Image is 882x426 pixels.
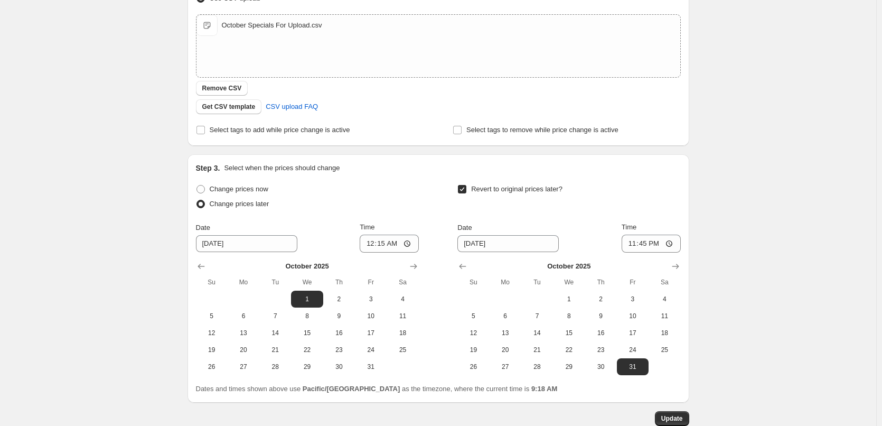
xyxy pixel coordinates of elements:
[649,308,680,325] button: Saturday October 11 2025
[360,235,419,253] input: 12:00
[649,291,680,308] button: Saturday October 4 2025
[585,308,616,325] button: Thursday October 9 2025
[200,278,223,286] span: Su
[291,358,323,375] button: Wednesday October 29 2025
[553,274,585,291] th: Wednesday
[210,200,269,208] span: Change prices later
[359,278,382,286] span: Fr
[264,278,287,286] span: Tu
[653,312,676,320] span: 11
[526,363,549,371] span: 28
[264,329,287,337] span: 14
[228,358,259,375] button: Monday October 27 2025
[649,274,680,291] th: Saturday
[589,295,612,303] span: 2
[196,99,262,114] button: Get CSV template
[359,329,382,337] span: 17
[653,329,676,337] span: 18
[617,308,649,325] button: Friday October 10 2025
[521,341,553,358] button: Tuesday October 21 2025
[617,358,649,375] button: Friday October 31 2025
[494,363,517,371] span: 27
[490,325,521,341] button: Monday October 13 2025
[196,274,228,291] th: Sunday
[557,312,580,320] span: 8
[323,308,355,325] button: Thursday October 9 2025
[387,274,418,291] th: Saturday
[589,346,612,354] span: 23
[531,385,557,393] b: 9:18 AM
[264,312,287,320] span: 7
[295,329,318,337] span: 15
[323,341,355,358] button: Thursday October 23 2025
[259,325,291,341] button: Tuesday October 14 2025
[196,341,228,358] button: Sunday October 19 2025
[457,358,489,375] button: Sunday October 26 2025
[462,278,485,286] span: Su
[391,329,414,337] span: 18
[259,341,291,358] button: Tuesday October 21 2025
[266,101,318,112] span: CSV upload FAQ
[494,329,517,337] span: 13
[589,329,612,337] span: 16
[617,274,649,291] th: Friday
[589,363,612,371] span: 30
[490,341,521,358] button: Monday October 20 2025
[668,259,683,274] button: Show next month, November 2025
[327,295,351,303] span: 2
[295,363,318,371] span: 29
[196,385,558,393] span: Dates and times shown above use as the timezone, where the current time is
[355,341,387,358] button: Friday October 24 2025
[653,295,676,303] span: 4
[200,312,223,320] span: 5
[210,126,350,134] span: Select tags to add while price change is active
[557,278,580,286] span: We
[521,308,553,325] button: Tuesday October 7 2025
[391,278,414,286] span: Sa
[259,358,291,375] button: Tuesday October 28 2025
[553,358,585,375] button: Wednesday October 29 2025
[621,363,644,371] span: 31
[291,291,323,308] button: Wednesday October 1 2025
[462,312,485,320] span: 5
[232,329,255,337] span: 13
[585,358,616,375] button: Thursday October 30 2025
[585,291,616,308] button: Thursday October 2 2025
[327,363,351,371] span: 30
[621,329,644,337] span: 17
[387,341,418,358] button: Saturday October 25 2025
[291,325,323,341] button: Wednesday October 15 2025
[490,274,521,291] th: Monday
[494,278,517,286] span: Mo
[202,84,242,92] span: Remove CSV
[621,312,644,320] span: 10
[391,346,414,354] span: 25
[232,312,255,320] span: 6
[655,411,689,426] button: Update
[224,163,340,173] p: Select when the prices should change
[526,278,549,286] span: Tu
[521,274,553,291] th: Tuesday
[391,312,414,320] span: 11
[259,308,291,325] button: Tuesday October 7 2025
[228,325,259,341] button: Monday October 13 2025
[653,278,676,286] span: Sa
[387,308,418,325] button: Saturday October 11 2025
[295,312,318,320] span: 8
[323,358,355,375] button: Thursday October 30 2025
[526,346,549,354] span: 21
[228,341,259,358] button: Monday October 20 2025
[553,325,585,341] button: Wednesday October 15 2025
[557,329,580,337] span: 15
[196,325,228,341] button: Sunday October 12 2025
[617,291,649,308] button: Friday October 3 2025
[457,308,489,325] button: Sunday October 5 2025
[521,325,553,341] button: Tuesday October 14 2025
[406,259,421,274] button: Show next month, November 2025
[327,346,351,354] span: 23
[557,346,580,354] span: 22
[589,278,612,286] span: Th
[355,291,387,308] button: Friday October 3 2025
[494,346,517,354] span: 20
[196,224,210,231] span: Date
